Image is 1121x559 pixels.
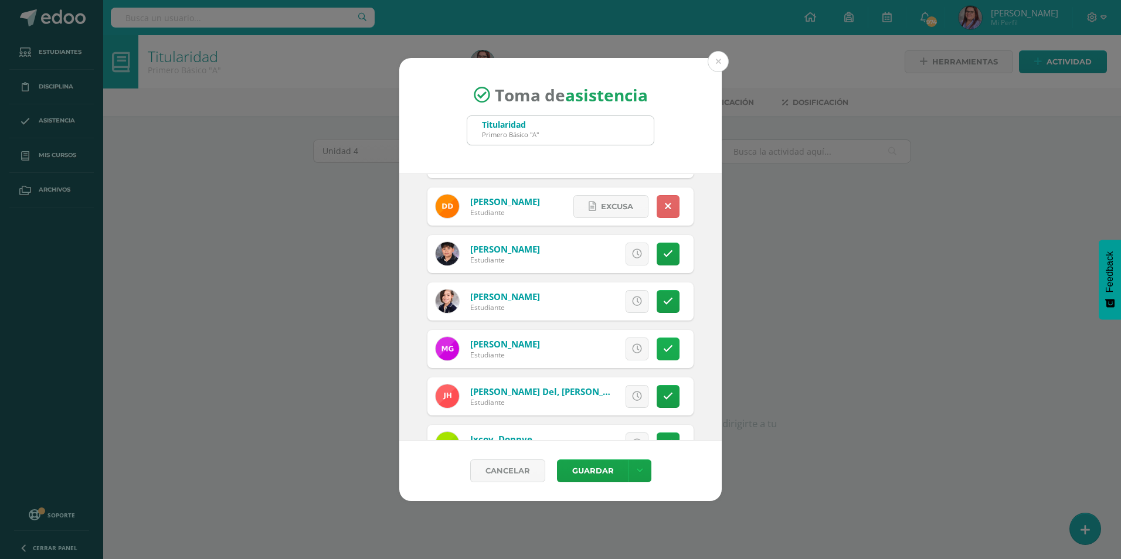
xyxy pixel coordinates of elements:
img: fa83c5075ae4c82d68ea927b2318c215.png [436,384,459,408]
img: e87e8fd737220cd6ac70a6e5faf9a723.png [436,195,459,218]
a: [PERSON_NAME] [470,338,540,350]
input: Busca un grado o sección aquí... [467,116,654,145]
button: Guardar [557,459,629,482]
a: [PERSON_NAME] [470,243,540,255]
a: [PERSON_NAME] [470,291,540,302]
div: Primero Básico "A" [482,130,539,139]
img: c42530cd7b968c46c5e6c8a3d22cf5f1.png [436,432,459,455]
div: Estudiante [470,207,540,217]
span: Excusa [601,196,633,217]
button: Close (Esc) [708,51,729,72]
a: [PERSON_NAME] [470,196,540,207]
a: Excusa [573,195,648,218]
div: Estudiante [470,255,540,265]
div: Estudiante [470,302,540,312]
img: e4a57c72e8fde3db61c96756a9e7f008.png [436,242,459,265]
img: 267cff24aa969d27412adcaaa5bd7987.png [436,337,459,360]
div: Estudiante [470,397,611,407]
div: Estudiante [470,350,540,360]
span: Toma de [495,84,648,106]
div: Titularidad [482,119,539,130]
span: Feedback [1105,251,1115,292]
a: [PERSON_NAME] del, [PERSON_NAME] [470,386,631,397]
img: 700c9f5e8d1bbad40d8db2300700f579.png [436,289,459,313]
button: Feedback - Mostrar encuesta [1099,240,1121,319]
a: Ixcoy, Donnye [470,433,532,445]
strong: asistencia [565,84,648,106]
a: Cancelar [470,459,545,482]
